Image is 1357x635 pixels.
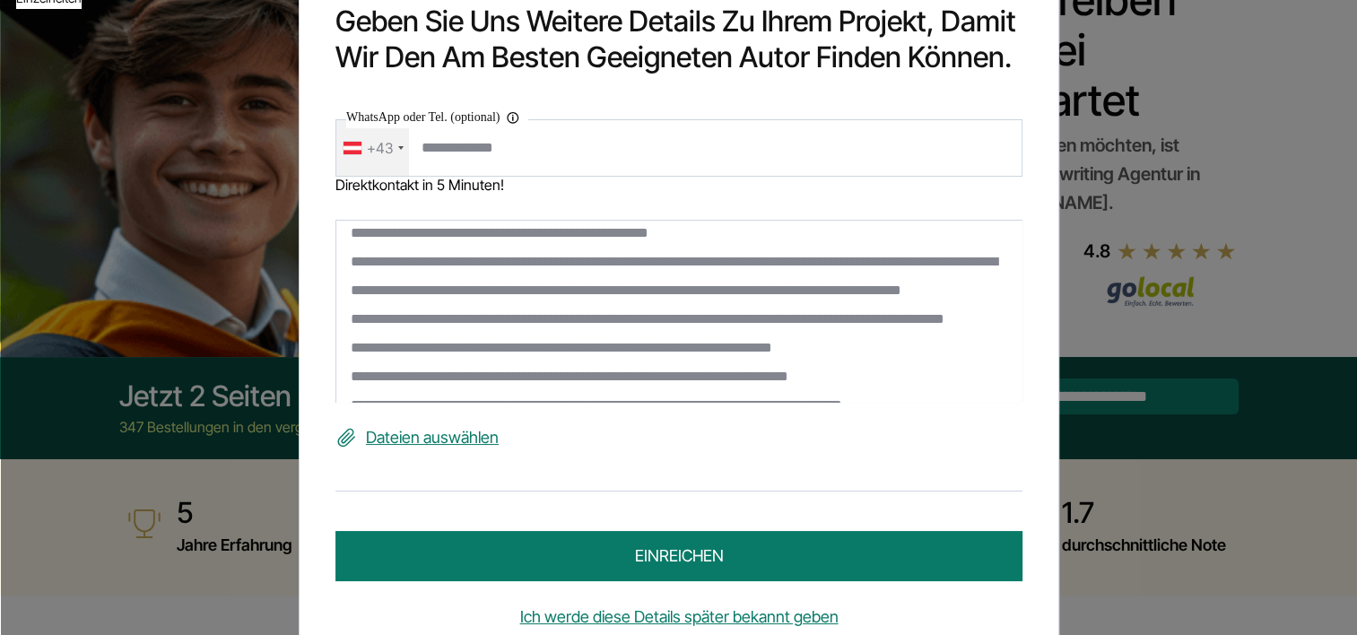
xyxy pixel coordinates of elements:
[335,177,1022,193] div: Direktkontakt in 5 Minuten!
[335,423,1022,452] label: Dateien auswählen
[346,107,528,128] label: WhatsApp oder Tel. (optional)
[335,4,1022,75] h2: Geben Sie uns weitere Details zu Ihrem Projekt, damit wir den am besten geeigneten Autor finden k...
[335,531,1022,581] button: einreichen
[336,120,409,176] div: Telephone country code
[335,603,1022,631] a: Ich werde diese Details später bekannt geben
[367,134,393,162] div: +43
